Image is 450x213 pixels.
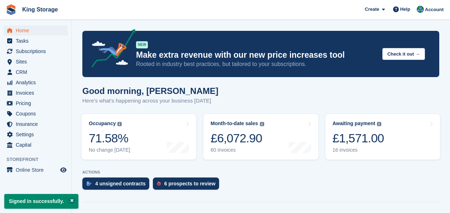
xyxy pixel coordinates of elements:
h1: Good morning, [PERSON_NAME] [82,86,218,96]
div: Awaiting payment [333,120,376,127]
div: No change [DATE] [89,147,130,153]
span: Sites [16,57,59,67]
span: Coupons [16,109,59,119]
span: CRM [16,67,59,77]
span: Insurance [16,119,59,129]
div: 6 prospects to review [164,181,216,186]
span: Tasks [16,36,59,46]
a: 4 unsigned contracts [82,177,153,193]
img: icon-info-grey-7440780725fd019a000dd9b08b2336e03edf1995a4989e88bcd33f0948082b44.svg [117,122,122,126]
img: icon-info-grey-7440780725fd019a000dd9b08b2336e03edf1995a4989e88bcd33f0948082b44.svg [377,122,381,126]
button: Check it out → [382,48,425,60]
a: menu [4,119,68,129]
p: Signed in successfully. [4,194,78,209]
span: Settings [16,129,59,139]
img: prospect-51fa495bee0391a8d652442698ab0144808aea92771e9ea1ae160a38d050c398.svg [157,181,161,186]
p: Make extra revenue with our new price increases tool [136,50,377,60]
p: Rooted in industry best practices, but tailored to your subscriptions. [136,60,377,68]
a: menu [4,46,68,56]
a: Occupancy 71.58% No change [DATE] [82,114,196,160]
img: contract_signature_icon-13c848040528278c33f63329250d36e43548de30e8caae1d1a13099fd9432cc5.svg [87,181,92,186]
div: NEW [136,41,148,48]
a: menu [4,98,68,108]
div: 16 invoices [333,147,384,153]
a: 6 prospects to review [153,177,223,193]
a: menu [4,25,68,35]
span: Capital [16,140,59,150]
a: Preview store [59,166,68,174]
img: icon-info-grey-7440780725fd019a000dd9b08b2336e03edf1995a4989e88bcd33f0948082b44.svg [260,122,264,126]
span: Analytics [16,77,59,87]
span: Online Store [16,165,59,175]
a: Awaiting payment £1,571.00 16 invoices [325,114,440,160]
a: menu [4,109,68,119]
a: menu [4,140,68,150]
span: Home [16,25,59,35]
a: King Storage [19,4,61,15]
span: Pricing [16,98,59,108]
div: 71.58% [89,131,130,146]
a: menu [4,57,68,67]
div: £1,571.00 [333,131,384,146]
a: menu [4,36,68,46]
a: menu [4,129,68,139]
div: 60 invoices [211,147,264,153]
div: Occupancy [89,120,116,127]
div: Month-to-date sales [211,120,258,127]
span: Storefront [6,156,71,163]
span: Subscriptions [16,46,59,56]
span: Help [400,6,410,13]
span: Invoices [16,88,59,98]
a: Month-to-date sales £6,072.90 60 invoices [203,114,318,160]
img: price-adjustments-announcement-icon-8257ccfd72463d97f412b2fc003d46551f7dbcb40ab6d574587a9cd5c0d94... [86,29,136,70]
img: stora-icon-8386f47178a22dfd0bd8f6a31ec36ba5ce8667c1dd55bd0f319d3a0aa187defe.svg [6,4,16,15]
a: menu [4,67,68,77]
p: ACTIONS [82,170,439,175]
a: menu [4,88,68,98]
a: menu [4,165,68,175]
img: John King [417,6,424,13]
span: Create [365,6,379,13]
p: Here's what's happening across your business [DATE] [82,97,218,105]
a: menu [4,77,68,87]
div: 4 unsigned contracts [95,181,146,186]
div: £6,072.90 [211,131,264,146]
span: Account [425,6,444,13]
